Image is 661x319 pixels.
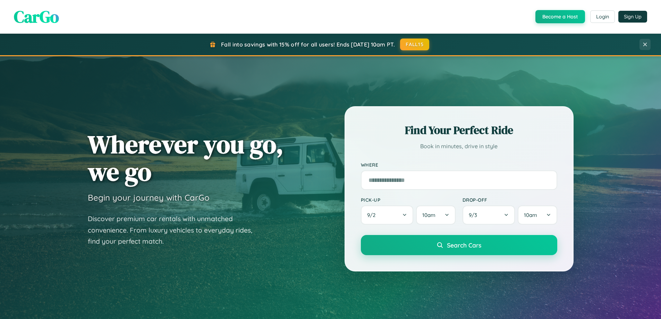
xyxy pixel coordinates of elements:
[463,205,515,225] button: 9/3
[361,197,456,203] label: Pick-up
[221,41,395,48] span: Fall into savings with 15% off for all users! Ends [DATE] 10am PT.
[361,162,557,168] label: Where
[416,205,455,225] button: 10am
[361,205,414,225] button: 9/2
[422,212,435,218] span: 10am
[361,235,557,255] button: Search Cars
[590,10,615,23] button: Login
[400,39,429,50] button: FALL15
[88,131,283,185] h1: Wherever you go, we go
[524,212,537,218] span: 10am
[88,213,261,247] p: Discover premium car rentals with unmatched convenience. From luxury vehicles to everyday rides, ...
[361,141,557,151] p: Book in minutes, drive in style
[618,11,647,23] button: Sign Up
[14,5,59,28] span: CarGo
[447,241,481,249] span: Search Cars
[361,123,557,138] h2: Find Your Perfect Ride
[518,205,557,225] button: 10am
[367,212,379,218] span: 9 / 2
[469,212,481,218] span: 9 / 3
[535,10,585,23] button: Become a Host
[463,197,557,203] label: Drop-off
[88,192,210,203] h3: Begin your journey with CarGo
